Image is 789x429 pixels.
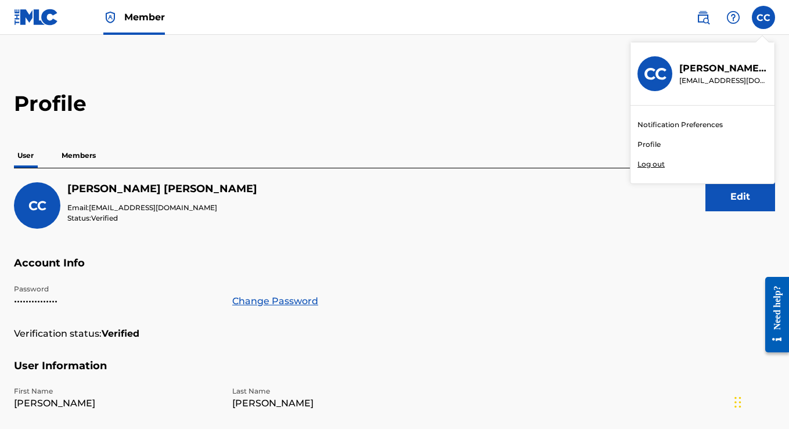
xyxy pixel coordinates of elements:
p: First Name [14,386,218,396]
div: Drag [734,385,741,420]
h3: CC [644,64,666,84]
p: ranchomaui@gmail.com [679,75,768,86]
h5: Account Info [14,257,775,284]
p: ••••••••••••••• [14,294,218,308]
p: Email: [67,203,257,213]
p: [PERSON_NAME] [232,396,437,410]
iframe: Resource Center [756,268,789,362]
span: [EMAIL_ADDRESS][DOMAIN_NAME] [89,203,217,212]
p: Status: [67,213,257,223]
div: User Menu [752,6,775,29]
span: Member [124,10,165,24]
img: help [726,10,740,24]
button: Edit [705,182,775,211]
span: Verified [91,214,118,222]
p: Password [14,284,218,294]
a: Change Password [232,294,318,308]
strong: Verified [102,327,139,341]
iframe: Chat Widget [731,373,789,429]
span: CC [28,198,46,214]
p: [PERSON_NAME] [14,396,218,410]
p: Cyrus Clarke [679,62,768,75]
img: search [696,10,710,24]
a: Notification Preferences [637,120,723,130]
img: MLC Logo [14,9,59,26]
img: Top Rightsholder [103,10,117,24]
p: Last Name [232,386,437,396]
p: Log out [637,159,665,170]
a: Profile [637,139,661,150]
h2: Profile [14,91,775,117]
p: Members [58,143,99,168]
h5: Cyrus Clarke [67,182,257,196]
div: Help [722,6,745,29]
p: Verification status: [14,327,102,341]
p: User [14,143,37,168]
a: Public Search [691,6,715,29]
h5: User Information [14,359,775,387]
